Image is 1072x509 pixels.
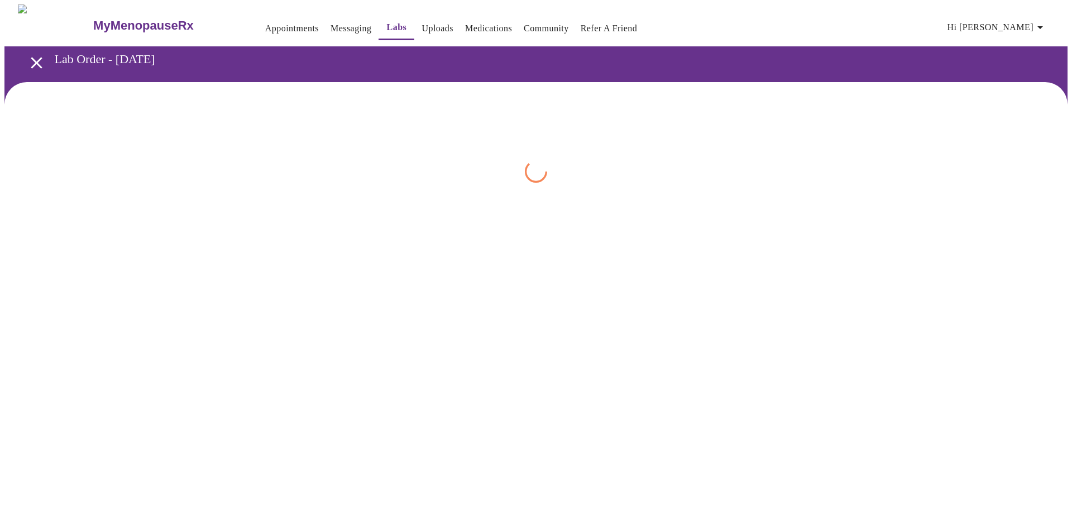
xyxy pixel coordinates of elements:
button: Refer a Friend [576,17,642,40]
h3: Lab Order - [DATE] [55,52,1010,66]
a: Medications [465,21,512,36]
button: Hi [PERSON_NAME] [943,16,1051,39]
a: Labs [387,20,407,35]
img: MyMenopauseRx Logo [18,4,92,46]
button: Community [519,17,573,40]
span: Hi [PERSON_NAME] [947,20,1047,35]
a: Refer a Friend [581,21,638,36]
a: Community [524,21,569,36]
button: Messaging [326,17,376,40]
h3: MyMenopauseRx [93,18,194,33]
button: Labs [379,16,414,40]
button: Appointments [261,17,323,40]
button: open drawer [20,46,53,79]
a: Uploads [422,21,453,36]
button: Medications [461,17,516,40]
button: Uploads [417,17,458,40]
a: Messaging [331,21,371,36]
a: MyMenopauseRx [92,6,238,45]
a: Appointments [265,21,319,36]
